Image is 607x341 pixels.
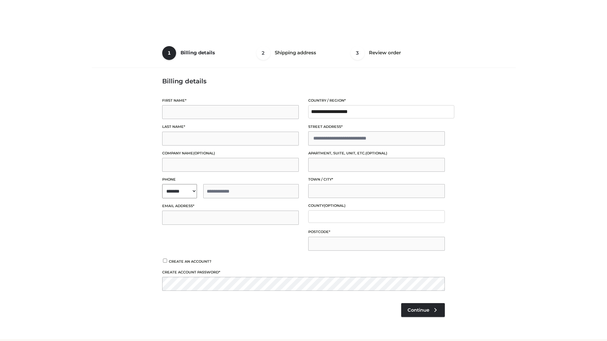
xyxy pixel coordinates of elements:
span: 2 [256,46,270,60]
span: (optional) [193,151,215,155]
label: Postcode [308,229,445,235]
label: Street address [308,124,445,130]
label: Email address [162,203,299,209]
label: Phone [162,176,299,182]
span: Continue [408,307,429,313]
label: Company name [162,150,299,156]
span: 1 [162,46,176,60]
a: Continue [401,303,445,317]
span: Create an account? [169,259,212,264]
span: 3 [351,46,365,60]
label: Country / Region [308,98,445,104]
label: Create account password [162,269,445,275]
label: County [308,203,445,209]
label: Last name [162,124,299,130]
span: Shipping address [275,50,316,56]
input: Create an account? [162,259,168,263]
span: (optional) [365,151,387,155]
span: (optional) [324,203,346,208]
span: Billing details [181,50,215,56]
label: First name [162,98,299,104]
span: Review order [369,50,401,56]
label: Apartment, suite, unit, etc. [308,150,445,156]
label: Town / City [308,176,445,182]
h3: Billing details [162,77,445,85]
